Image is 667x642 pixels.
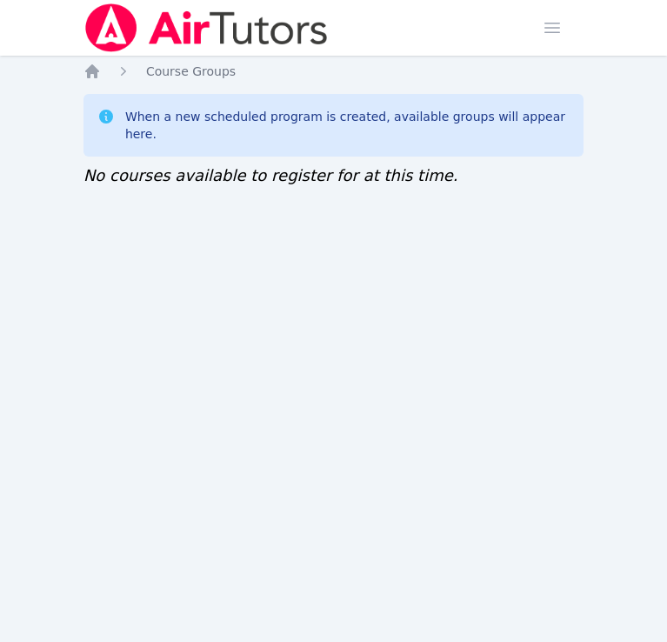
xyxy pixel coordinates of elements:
[146,63,236,80] a: Course Groups
[83,3,330,52] img: Air Tutors
[125,108,570,143] div: When a new scheduled program is created, available groups will appear here.
[83,63,584,80] nav: Breadcrumb
[83,166,458,184] span: No courses available to register for at this time.
[146,64,236,78] span: Course Groups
